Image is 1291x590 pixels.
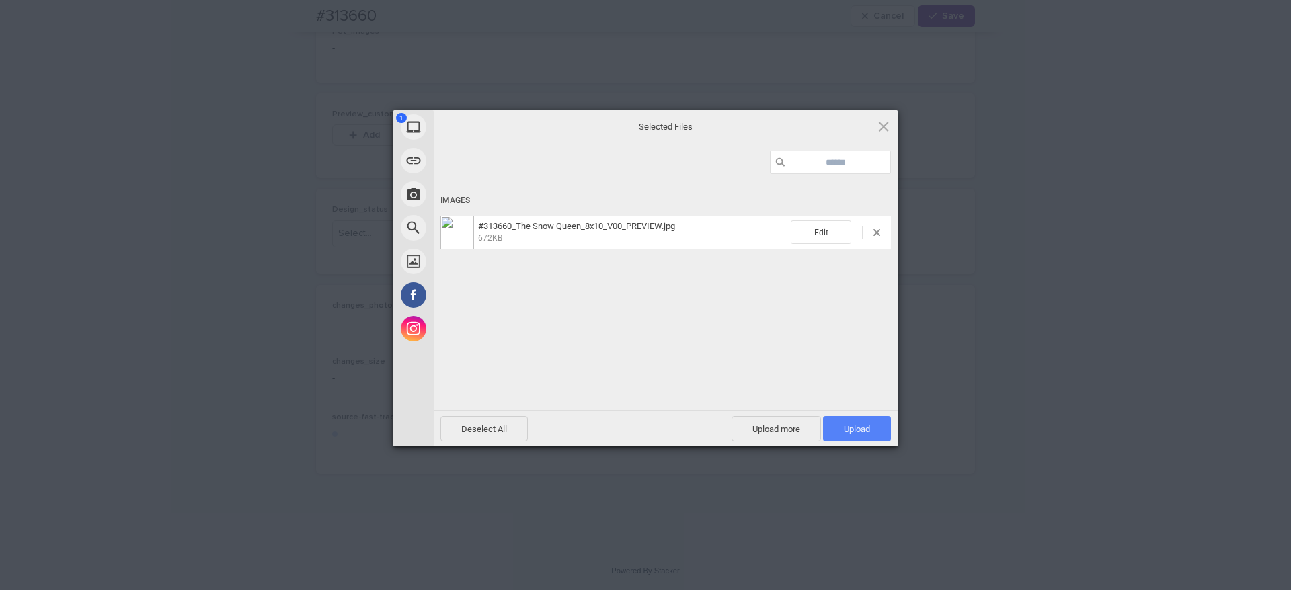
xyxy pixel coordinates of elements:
div: Unsplash [393,245,555,278]
span: Upload [823,416,891,441]
div: Images [440,188,891,213]
img: 987147e8-4d78-4031-a301-9ccee9c26edc [440,216,474,249]
span: Selected Files [531,121,800,133]
span: Upload [844,424,870,434]
span: #313660_The Snow Queen_8x10_V00_PREVIEW.jpg [478,221,675,231]
div: My Device [393,110,555,144]
span: 672KB [478,233,502,243]
span: Upload more [732,416,821,441]
span: 1 [396,113,407,123]
span: Click here or hit ESC to close picker [876,119,891,134]
div: Web Search [393,211,555,245]
div: Facebook [393,278,555,312]
span: #313660_The Snow Queen_8x10_V00_PREVIEW.jpg [474,221,791,243]
span: Deselect All [440,416,528,441]
span: Edit [791,220,851,244]
div: Instagram [393,312,555,345]
div: Take Photo [393,177,555,211]
div: Link (URL) [393,144,555,177]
